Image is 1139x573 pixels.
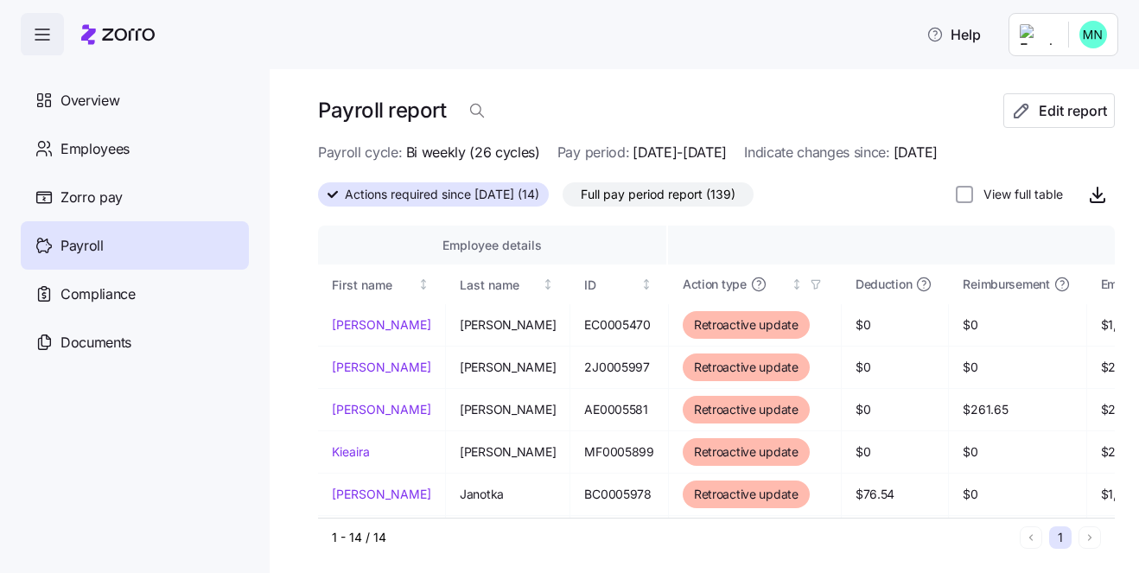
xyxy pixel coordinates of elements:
[894,142,938,163] span: [DATE]
[1079,21,1107,48] img: b0ee0d05d7ad5b312d7e0d752ccfd4ca
[318,97,446,124] h1: Payroll report
[318,264,446,304] th: First nameNot sorted
[332,359,431,376] a: [PERSON_NAME]
[1020,526,1042,549] button: Previous page
[60,235,104,257] span: Payroll
[21,318,249,366] a: Documents
[332,486,431,503] a: [PERSON_NAME]
[60,332,131,353] span: Documents
[856,486,934,503] span: $76.54
[694,359,799,376] span: Retroactive update
[332,401,431,418] a: [PERSON_NAME]
[21,76,249,124] a: Overview
[60,138,130,160] span: Employees
[460,359,556,376] span: [PERSON_NAME]
[963,276,1049,293] span: Reimbursement
[318,142,403,163] span: Payroll cycle:
[856,443,934,461] span: $0
[963,401,1072,418] span: $261.65
[21,270,249,318] a: Compliance
[963,316,1072,334] span: $0
[856,316,934,334] span: $0
[332,236,652,255] div: Employee details
[1039,100,1107,121] span: Edit report
[640,278,652,290] div: Not sorted
[694,401,799,418] span: Retroactive update
[332,316,431,334] a: [PERSON_NAME]
[345,183,539,206] span: Actions required since [DATE] (14)
[744,142,890,163] span: Indicate changes since:
[963,359,1072,376] span: $0
[332,443,431,461] a: Kieaira
[1079,526,1101,549] button: Next page
[683,276,747,293] span: Action type
[581,183,735,206] span: Full pay period report (139)
[460,401,556,418] span: [PERSON_NAME]
[332,529,1013,546] div: 1 - 14 / 14
[60,90,119,111] span: Overview
[21,124,249,173] a: Employees
[694,316,799,334] span: Retroactive update
[791,278,803,290] div: Not sorted
[694,486,799,503] span: Retroactive update
[633,142,727,163] span: [DATE]-[DATE]
[542,278,554,290] div: Not sorted
[460,276,539,295] div: Last name
[446,264,570,304] th: Last nameNot sorted
[973,186,1063,203] label: View full table
[584,401,653,418] span: AE0005581
[417,278,430,290] div: Not sorted
[460,316,556,334] span: [PERSON_NAME]
[584,316,653,334] span: EC0005470
[584,486,653,503] span: BC0005978
[1003,93,1115,128] button: Edit report
[332,276,415,295] div: First name
[21,173,249,221] a: Zorro pay
[963,486,1072,503] span: $0
[21,221,249,270] a: Payroll
[584,443,653,461] span: MF0005899
[856,401,934,418] span: $0
[406,142,540,163] span: Bi weekly (26 cycles)
[1020,24,1054,45] img: Employer logo
[1049,526,1072,549] button: 1
[60,187,123,208] span: Zorro pay
[669,264,842,304] th: Action typeNot sorted
[570,264,668,304] th: IDNot sorted
[913,17,995,52] button: Help
[584,276,637,295] div: ID
[926,24,981,45] span: Help
[963,443,1072,461] span: $0
[694,443,799,461] span: Retroactive update
[60,283,136,305] span: Compliance
[856,276,912,293] span: Deduction
[557,142,629,163] span: Pay period:
[460,443,556,461] span: [PERSON_NAME]
[856,359,934,376] span: $0
[460,486,556,503] span: Janotka
[584,359,653,376] span: 2J0005997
